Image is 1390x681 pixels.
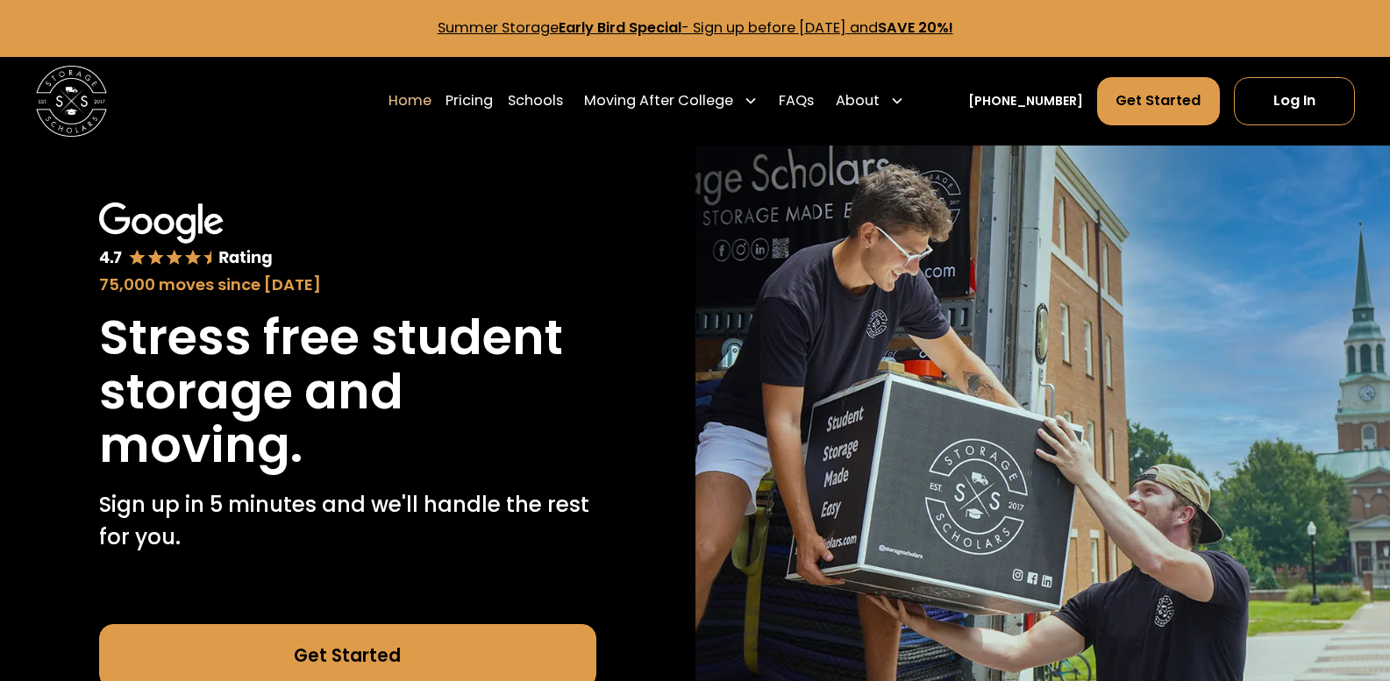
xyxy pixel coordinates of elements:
p: Sign up in 5 minutes and we'll handle the rest for you. [99,489,596,553]
strong: SAVE 20%! [878,18,953,38]
a: FAQs [779,76,814,126]
div: About [836,90,880,111]
strong: Early Bird Special [559,18,681,38]
a: Log In [1234,77,1355,125]
div: 75,000 moves since [DATE] [99,273,596,296]
a: [PHONE_NUMBER] [968,92,1083,110]
a: Home [388,76,431,126]
a: Pricing [446,76,493,126]
a: Summer StorageEarly Bird Special- Sign up before [DATE] andSAVE 20%! [438,18,953,38]
div: Moving After College [584,90,733,111]
a: home [36,66,107,137]
div: Moving After College [577,76,766,126]
a: Get Started [1097,77,1220,125]
h1: Stress free student storage and moving. [99,310,596,472]
img: Storage Scholars main logo [36,66,107,137]
div: About [829,76,912,126]
a: Schools [508,76,563,126]
img: Google 4.7 star rating [99,202,273,269]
